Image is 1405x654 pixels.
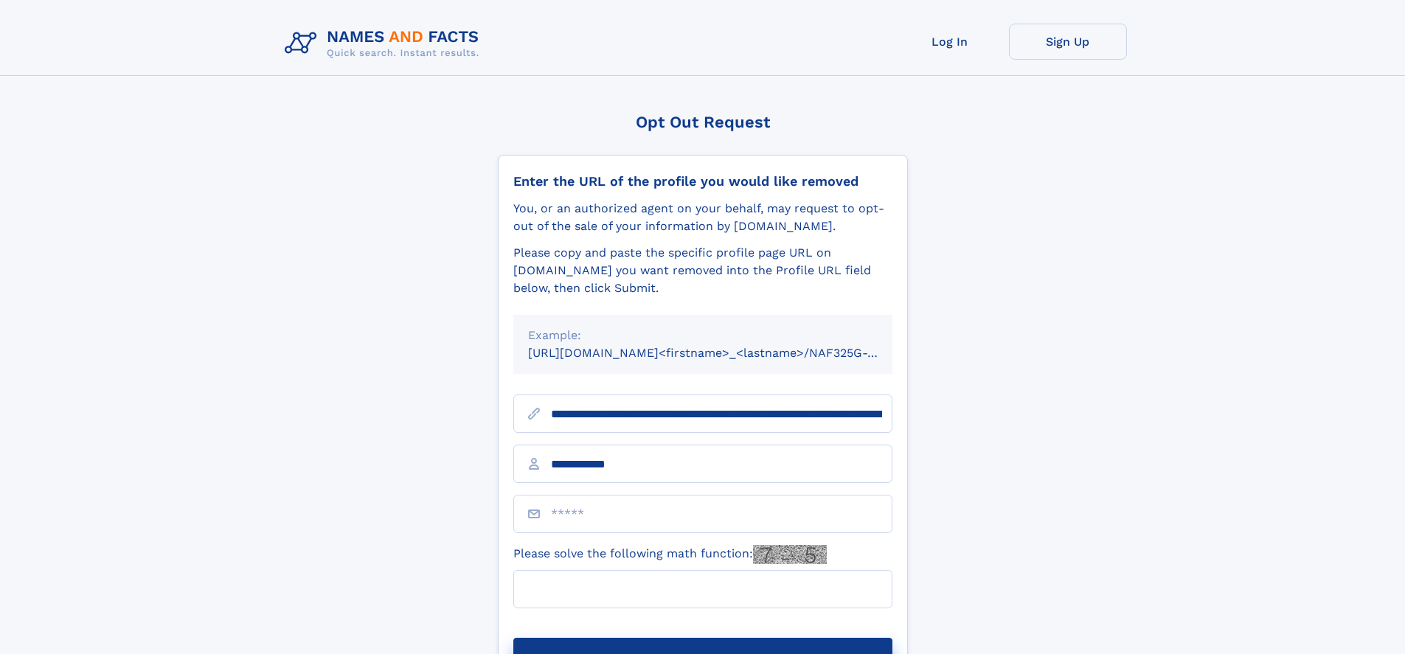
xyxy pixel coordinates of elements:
img: Logo Names and Facts [279,24,491,63]
small: [URL][DOMAIN_NAME]<firstname>_<lastname>/NAF325G-xxxxxxxx [528,346,920,360]
div: Example: [528,327,878,344]
div: Enter the URL of the profile you would like removed [513,173,892,189]
div: You, or an authorized agent on your behalf, may request to opt-out of the sale of your informatio... [513,200,892,235]
div: Opt Out Request [498,113,908,131]
a: Sign Up [1009,24,1127,60]
label: Please solve the following math function: [513,545,827,564]
div: Please copy and paste the specific profile page URL on [DOMAIN_NAME] you want removed into the Pr... [513,244,892,297]
a: Log In [891,24,1009,60]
